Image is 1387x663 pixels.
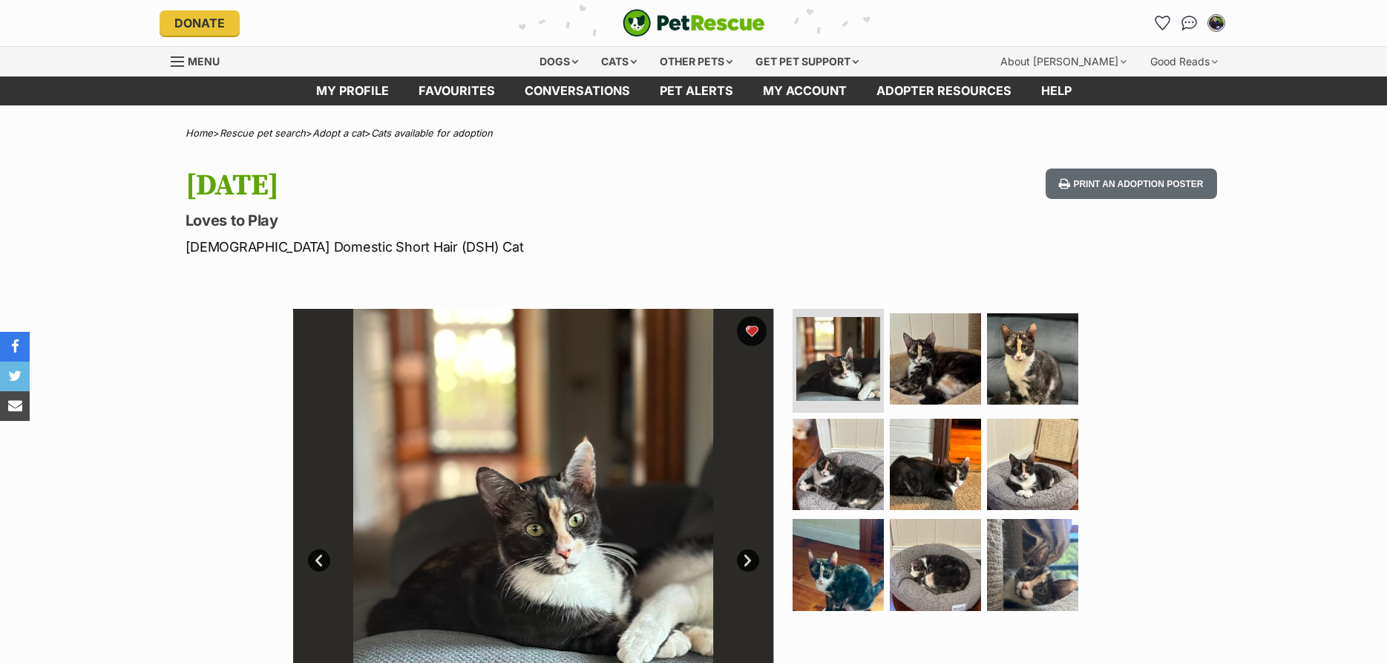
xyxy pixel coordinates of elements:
img: Photo of Noël [987,419,1078,510]
img: Maree Gray profile pic [1209,16,1224,30]
a: Favourites [1151,11,1175,35]
a: Help [1026,76,1086,105]
a: Adopter resources [862,76,1026,105]
div: Other pets [649,47,743,76]
img: Photo of Noël [890,519,981,610]
img: Photo of Noël [987,313,1078,405]
img: Photo of Noël [793,519,884,610]
a: My account [748,76,862,105]
span: Menu [188,55,220,68]
ul: Account quick links [1151,11,1228,35]
button: favourite [737,316,767,346]
p: [DEMOGRAPHIC_DATA] Domestic Short Hair (DSH) Cat [186,237,813,257]
p: Loves to Play [186,210,813,231]
img: Photo of Noël [987,519,1078,610]
div: Get pet support [745,47,869,76]
img: chat-41dd97257d64d25036548639549fe6c8038ab92f7586957e7f3b1b290dea8141.svg [1181,16,1197,30]
a: Donate [160,10,240,36]
div: Good Reads [1140,47,1228,76]
a: Pet alerts [645,76,748,105]
div: Dogs [529,47,588,76]
button: Print an adoption poster [1046,169,1216,199]
a: Prev [308,549,330,572]
img: logo-cat-932fe2b9b8326f06289b0f2fb663e598f794de774fb13d1741a6617ecf9a85b4.svg [623,9,765,37]
h1: [DATE] [186,169,813,203]
a: Adopt a cat [312,127,364,139]
a: Next [737,549,759,572]
img: Photo of Noël [793,419,884,510]
a: PetRescue [623,9,765,37]
a: Favourites [404,76,510,105]
a: Cats available for adoption [371,127,493,139]
a: My profile [301,76,404,105]
div: > > > [148,128,1239,139]
img: Photo of Noël [796,317,880,401]
a: Home [186,127,213,139]
a: Menu [171,47,230,74]
a: Rescue pet search [220,127,306,139]
a: Conversations [1178,11,1201,35]
div: Cats [591,47,647,76]
img: Photo of Noël [890,419,981,510]
button: My account [1204,11,1228,35]
div: About [PERSON_NAME] [990,47,1137,76]
a: conversations [510,76,645,105]
img: Photo of Noël [890,313,981,405]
